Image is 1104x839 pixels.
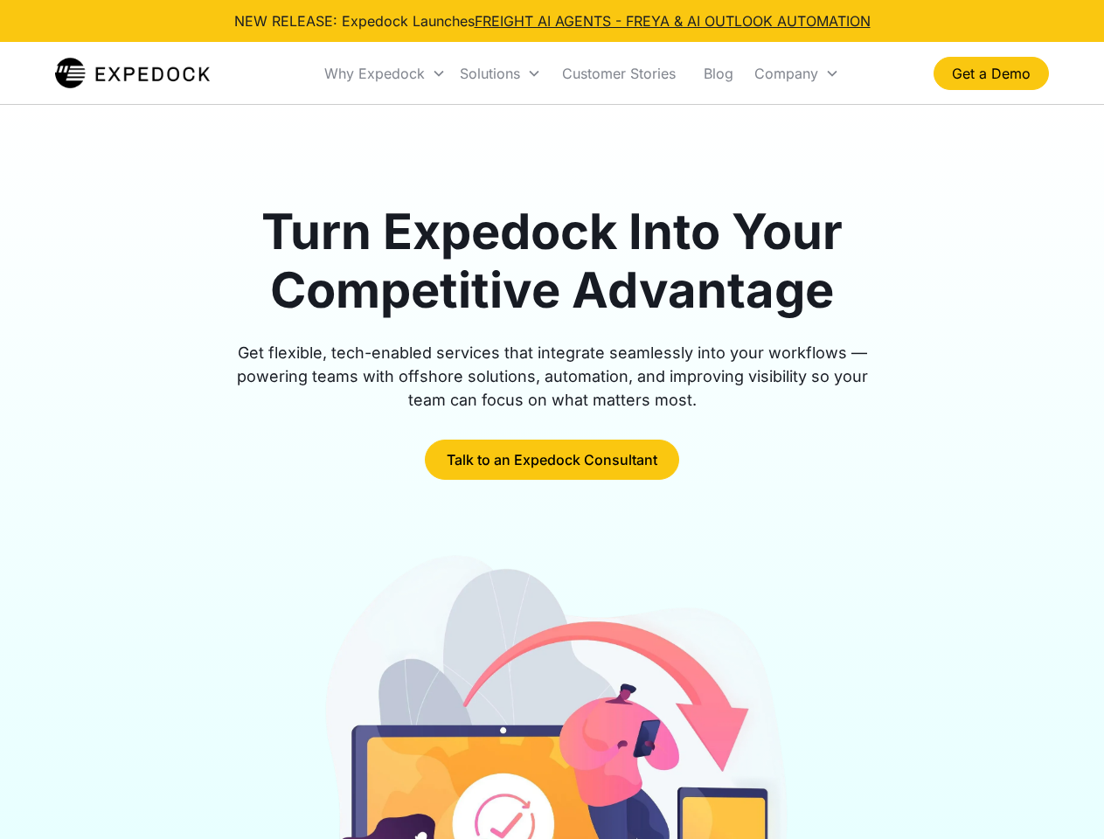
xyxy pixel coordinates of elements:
[217,203,888,320] h1: Turn Expedock Into Your Competitive Advantage
[55,56,210,91] a: home
[548,44,690,103] a: Customer Stories
[55,56,210,91] img: Expedock Logo
[234,10,871,31] div: NEW RELEASE: Expedock Launches
[425,440,679,480] a: Talk to an Expedock Consultant
[460,65,520,82] div: Solutions
[1017,755,1104,839] iframe: Chat Widget
[475,12,871,30] a: FREIGHT AI AGENTS - FREYA & AI OUTLOOK AUTOMATION
[453,44,548,103] div: Solutions
[754,65,818,82] div: Company
[690,44,747,103] a: Blog
[934,57,1049,90] a: Get a Demo
[317,44,453,103] div: Why Expedock
[324,65,425,82] div: Why Expedock
[747,44,846,103] div: Company
[217,341,888,412] div: Get flexible, tech-enabled services that integrate seamlessly into your workflows — powering team...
